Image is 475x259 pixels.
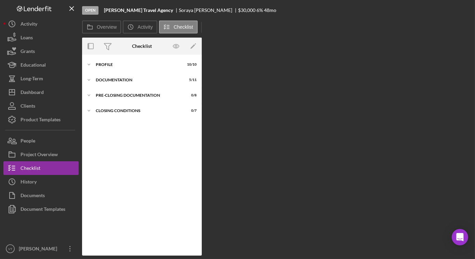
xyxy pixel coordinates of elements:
button: Document Templates [3,202,79,216]
div: Profile [96,63,180,67]
button: Overview [82,21,121,33]
b: [PERSON_NAME] Travel Agency [104,8,173,13]
div: 0 / 7 [184,109,197,113]
div: Activity [21,17,37,32]
label: Activity [137,24,153,30]
button: Grants [3,44,79,58]
div: 6 % [256,8,263,13]
div: Clients [21,99,35,114]
div: Product Templates [21,113,61,128]
button: Project Overview [3,148,79,161]
div: Dashboard [21,85,44,101]
div: Grants [21,44,35,60]
div: [PERSON_NAME] [17,242,62,257]
button: Documents [3,189,79,202]
button: Activity [3,17,79,31]
div: Long-Term [21,72,43,87]
button: History [3,175,79,189]
button: Checklist [3,161,79,175]
div: 0 / 8 [184,93,197,97]
div: Closing Conditions [96,109,180,113]
div: Checklist [21,161,40,177]
div: Educational [21,58,46,73]
button: Dashboard [3,85,79,99]
div: Soraya [PERSON_NAME] [179,8,238,13]
span: $30,000 [238,7,255,13]
button: Clients [3,99,79,113]
button: Checklist [159,21,198,33]
div: Project Overview [21,148,58,163]
button: Loans [3,31,79,44]
button: Product Templates [3,113,79,126]
div: History [21,175,37,190]
div: Checklist [132,43,152,49]
text: VT [8,247,12,251]
button: Educational [3,58,79,72]
button: Long-Term [3,72,79,85]
button: People [3,134,79,148]
button: VT[PERSON_NAME] [3,242,79,256]
div: Open Intercom Messenger [452,229,468,245]
div: 5 / 11 [184,78,197,82]
div: Documents [21,189,45,204]
label: Checklist [174,24,193,30]
div: Document Templates [21,202,65,218]
div: Open [82,6,98,15]
div: Documentation [96,78,180,82]
div: 10 / 10 [184,63,197,67]
div: Loans [21,31,33,46]
div: Pre-Closing Documentation [96,93,180,97]
button: Activity [123,21,157,33]
div: People [21,134,35,149]
label: Overview [97,24,117,30]
div: 48 mo [264,8,276,13]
